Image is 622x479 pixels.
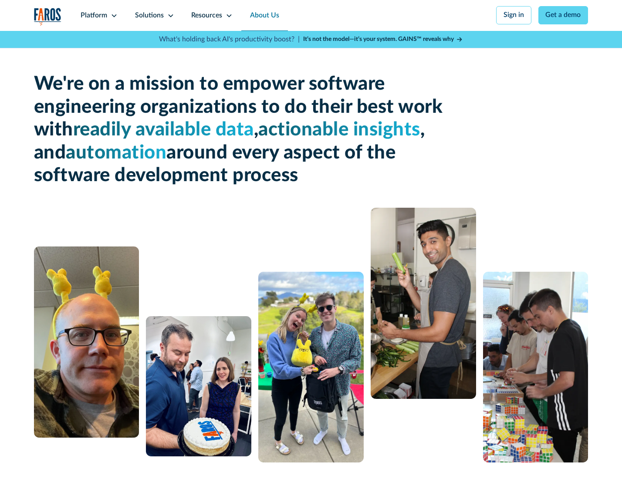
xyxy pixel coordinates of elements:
div: Resources [191,10,222,21]
span: automation [66,143,166,162]
strong: It’s not the model—it’s your system. GAINS™ reveals why [303,36,454,42]
span: actionable insights [258,120,420,139]
img: A man and a woman standing next to each other. [258,272,364,462]
a: home [34,8,62,26]
img: 5 people constructing a puzzle from Rubik's cubes [483,272,588,462]
a: It’s not the model—it’s your system. GAINS™ reveals why [303,35,463,44]
a: Get a demo [538,6,588,24]
h1: We're on a mission to empower software engineering organizations to do their best work with , , a... [34,73,450,187]
a: Sign in [496,6,531,24]
div: Platform [81,10,107,21]
span: readily available data [73,120,254,139]
div: Solutions [135,10,164,21]
img: man cooking with celery [371,208,476,399]
img: A man with glasses and a bald head wearing a yellow bunny headband. [34,246,139,438]
img: Logo of the analytics and reporting company Faros. [34,8,62,26]
p: What's holding back AI's productivity boost? | [159,34,300,45]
